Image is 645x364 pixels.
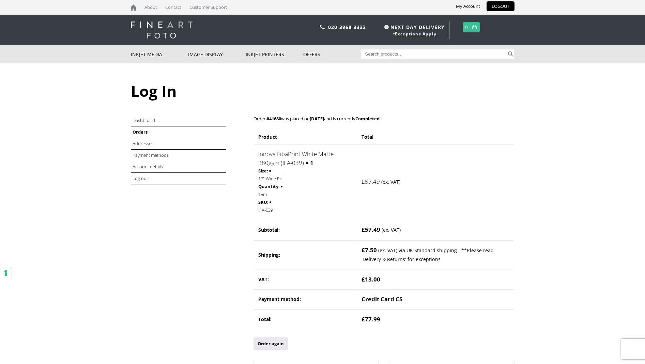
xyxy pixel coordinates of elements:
[382,227,401,233] small: (ex. VAT)
[131,45,188,63] a: Inkjet Media
[362,315,365,323] span: £
[254,240,357,269] th: Shipping:
[131,115,246,184] nav: Account pages
[487,1,515,11] a: LOGOUT
[133,152,169,158] a: Payment methods
[258,191,353,198] p: 15m
[362,246,365,254] span: £
[258,206,353,214] p: IFA-039
[133,117,155,123] a: Dashboard
[254,130,357,143] th: Product
[258,167,268,175] strong: Size:
[465,22,468,32] a: 0
[254,337,288,350] a: Order again
[254,309,357,329] th: Total:
[258,198,268,206] strong: SKU:
[362,315,380,323] span: 77.99
[254,289,357,309] th: Payment method:
[254,115,515,123] p: Order # was placed on and is currently .
[258,183,280,191] strong: Quantity:
[384,25,389,29] img: time.svg
[355,116,380,122] mark: Completed
[361,49,507,59] input: Search products…
[246,45,303,63] a: Inkjet Printers
[362,178,365,185] span: £
[320,25,325,29] img: phone.svg
[362,275,365,283] span: £
[258,175,353,183] p: 17" Wide Roll
[362,226,380,233] span: 57.49
[451,1,485,11] a: My Account
[357,130,513,143] th: Total
[472,25,477,29] img: basket.svg
[362,226,365,233] span: £
[362,178,380,185] bdi: 57.49
[305,159,313,167] strong: × 1
[131,80,515,101] h1: Log In
[133,140,153,147] a: Addresses
[188,45,246,63] a: Image Display
[362,247,494,263] small: via UK Standard shipping - **Please read 'Delivery & Returns' for exceptions
[381,179,400,185] small: (ex. VAT)
[362,246,377,254] span: 7.50
[383,23,445,31] span: NEXT DAY DELIVERY
[378,247,397,254] small: (ex. VAT)
[258,150,334,167] a: Innova FibaPrint White Matte 280gsm (IFA-039)
[362,275,380,283] span: 13.00
[269,116,281,122] mark: 41680
[254,220,357,240] th: Subtotal:
[310,116,324,122] mark: [DATE]
[395,31,436,37] a: Exceptions Apply
[507,49,515,59] button: Search
[131,21,193,39] img: logo-white.svg
[328,24,366,30] a: 020 3968 3333
[254,270,357,289] th: VAT:
[133,164,163,170] a: Account details
[133,175,148,181] a: Log out
[303,45,361,63] a: Offers
[357,289,513,309] td: Credit Card CS
[133,129,148,135] a: Orders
